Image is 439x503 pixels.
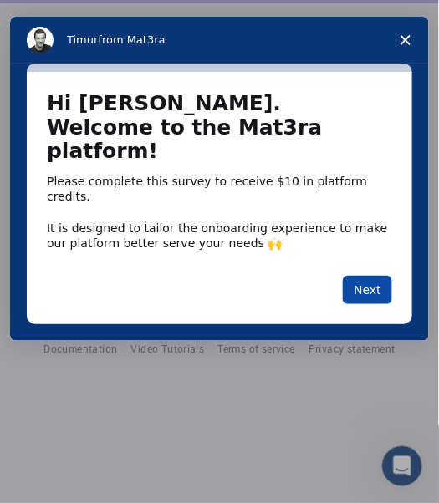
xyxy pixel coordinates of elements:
div: It is designed to tailor the onboarding experience to make our platform better serve your needs 🙌 [47,221,392,251]
img: Profile image for Timur [27,27,54,53]
h1: Hi [PERSON_NAME]. Welcome to the Mat3ra platform! [47,92,392,174]
span: from Mat3ra [98,33,165,46]
span: Support [33,12,94,27]
span: Timur [67,33,98,46]
span: Close survey [382,17,429,64]
button: Next [343,276,392,304]
div: Please complete this survey to receive $10 in platform credits. [47,174,392,204]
